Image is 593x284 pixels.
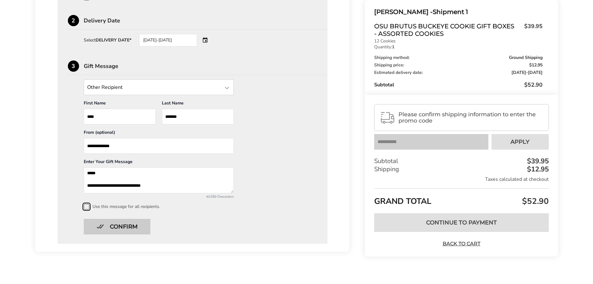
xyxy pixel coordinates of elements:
[374,22,521,37] span: OSU Brutus Buckeye Cookie Gift Boxes - Assorted Cookies
[374,81,542,89] div: Subtotal
[525,158,549,165] div: $39.95
[68,15,79,26] div: 2
[84,100,156,109] div: First Name
[84,63,328,69] div: Gift Message
[374,55,542,60] div: Shipping method:
[84,219,150,234] button: Confirm button
[440,240,483,247] a: Back to Cart
[139,34,197,46] div: [DATE]-[DATE]
[374,176,548,183] div: Taxes calculated at checkout
[68,60,79,72] div: 3
[524,81,543,89] span: $52.90
[84,129,234,138] div: From (optional)
[520,196,549,207] span: $52.90
[84,167,234,193] textarea: Add a message
[84,204,318,209] label: Use this message for all recipients.
[492,134,549,150] button: Apply
[528,70,543,75] span: [DATE]
[374,22,542,37] a: OSU Brutus Buckeye Cookie Gift Boxes - Assorted Cookies$39.95
[374,8,433,16] span: [PERSON_NAME] -
[96,37,131,43] strong: DELIVERY DATE*
[398,111,543,124] span: Please confirm shipping information to enter the promo code
[84,109,156,124] input: First Name
[529,63,543,67] span: $12.95
[84,18,328,23] div: Delivery Date
[162,109,234,124] input: Last Name
[374,70,542,75] div: Estimated delivery date:
[521,22,543,36] span: $39.95
[84,138,234,154] input: From
[511,139,529,145] span: Apply
[84,159,234,167] div: Enter Your Gift Message
[511,70,526,75] span: [DATE]
[374,157,548,165] div: Subtotal
[374,188,548,209] div: GRAND TOTAL
[374,63,542,67] div: Shipping price:
[374,39,542,43] p: 12 Cookies
[392,44,394,50] strong: 1
[374,213,548,232] button: Continue to Payment
[374,45,542,49] p: Quantity:
[511,70,543,75] span: -
[84,79,234,95] input: State
[509,55,543,60] span: Ground Shipping
[84,195,234,199] div: 41/250 Characters
[525,166,549,173] div: $12.95
[374,7,542,17] div: Shipment 1
[162,100,234,109] div: Last Name
[374,165,548,173] div: Shipping
[84,38,131,42] div: Select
